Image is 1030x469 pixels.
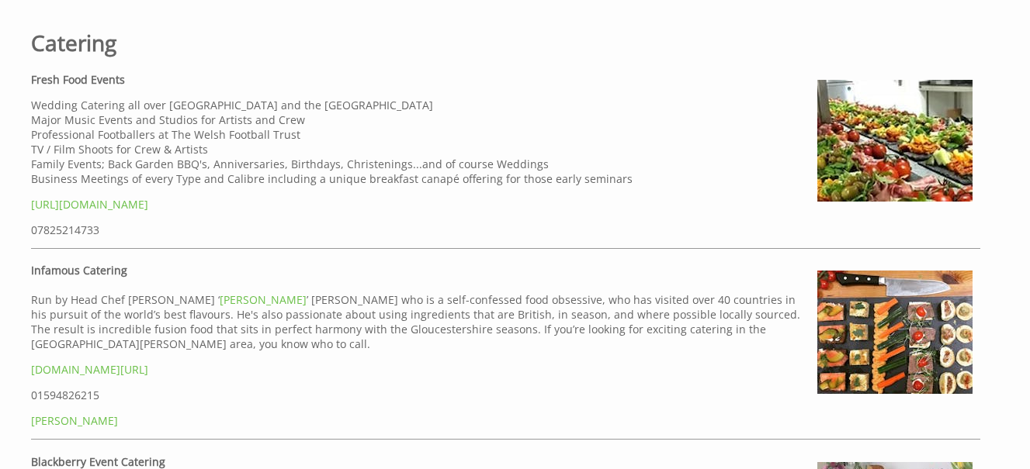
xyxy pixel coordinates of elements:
[31,362,148,377] a: [DOMAIN_NAME][URL]
[31,28,980,57] a: Catering
[31,222,980,237] p: 07825214733
[220,292,307,307] a: [PERSON_NAME]
[31,263,980,278] h4: Infamous Catering
[31,413,118,428] a: [PERSON_NAME]
[31,197,148,212] a: [URL][DOMAIN_NAME]
[31,388,980,402] p: 01594826215
[31,454,980,469] h4: Blackberry Event Catering
[31,98,980,186] p: Wedding Catering all over [GEOGRAPHIC_DATA] and the [GEOGRAPHIC_DATA] Major Music Events and Stud...
[31,292,980,351] p: Run by Head Chef [PERSON_NAME] ‘ ’ [PERSON_NAME] who is a self-confessed food obsessive, who has ...
[31,72,125,87] strong: Fresh Food Events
